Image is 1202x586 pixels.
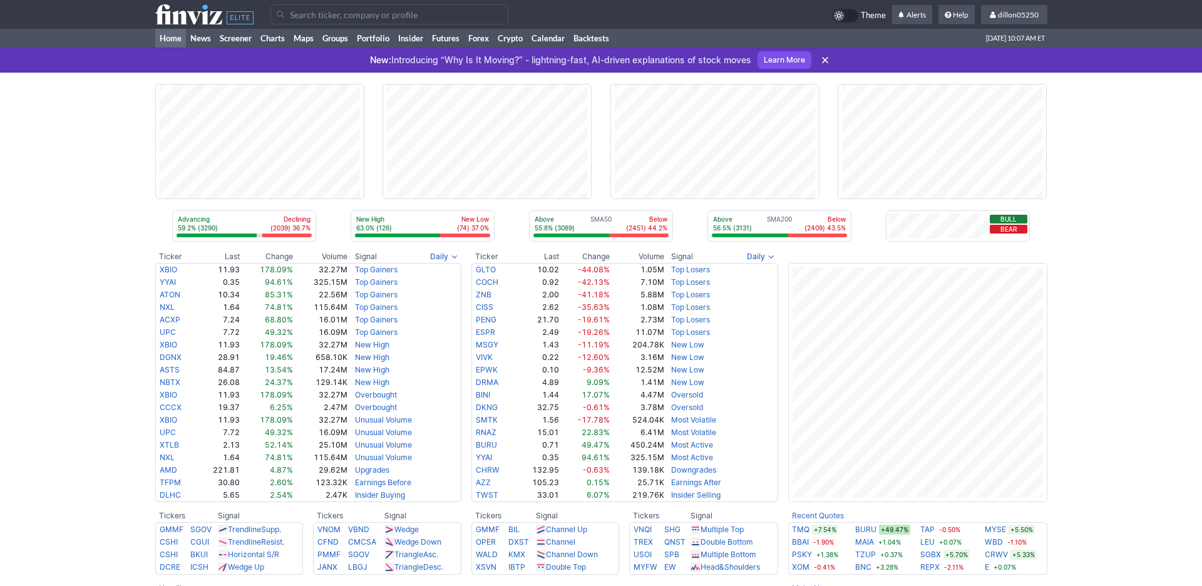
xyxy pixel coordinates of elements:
[423,550,438,559] span: Asc.
[610,351,664,364] td: 3.16M
[476,562,496,572] a: XSVN
[160,352,182,362] a: DGNX
[317,525,341,534] a: VNOM
[228,562,264,572] a: Wedge Up
[578,315,610,324] span: -19.61%
[265,315,293,324] span: 68.80%
[265,378,293,387] span: 24.37%
[998,10,1039,19] span: dillon05250
[671,428,716,437] a: Most Volatile
[671,252,693,262] span: Signal
[160,365,180,374] a: ASTS
[294,439,348,451] td: 25.10M
[160,327,176,337] a: UPC
[355,252,377,262] span: Signal
[294,339,348,351] td: 32.27M
[160,277,176,287] a: YYAI
[985,523,1006,536] a: MYSE
[215,29,256,48] a: Screener
[664,550,679,559] a: SPB
[516,364,560,376] td: 0.10
[260,265,293,274] span: 178.09%
[610,289,664,301] td: 5.88M
[990,215,1027,224] button: Bull
[804,215,846,224] p: Below
[516,326,560,339] td: 2.49
[160,340,177,349] a: XBIO
[160,265,177,274] a: XBIO
[352,29,394,48] a: Portfolio
[508,537,529,547] a: DXST
[671,478,721,487] a: Earnings After
[516,339,560,351] td: 1.43
[197,439,240,451] td: 2.13
[634,537,653,547] a: TREX
[423,562,443,572] span: Desc.
[197,326,240,339] td: 7.72
[355,440,412,450] a: Unusual Volume
[508,562,525,572] a: IBTP
[289,29,318,48] a: Maps
[394,29,428,48] a: Insider
[476,378,498,387] a: DRMA
[355,302,398,312] a: Top Gainers
[582,440,610,450] span: 49.47%
[508,550,525,559] a: KMX
[476,365,498,374] a: EPWK
[294,351,348,364] td: 658.10K
[197,301,240,314] td: 1.64
[317,537,339,547] a: CFND
[516,250,560,263] th: Last
[355,453,412,462] a: Unusual Volume
[671,290,710,299] a: Top Losers
[476,453,492,462] a: YYAI
[394,562,443,572] a: TriangleDesc.
[671,340,704,349] a: New Low
[712,215,847,234] div: SMA200
[294,301,348,314] td: 115.64M
[318,29,352,48] a: Groups
[394,537,441,547] a: Wedge Down
[920,536,935,548] a: LEU
[516,351,560,364] td: 0.22
[792,548,812,561] a: PSKY
[197,414,240,426] td: 11.93
[516,314,560,326] td: 21.70
[634,525,652,534] a: VNQI
[671,302,710,312] a: Top Losers
[294,364,348,376] td: 17.24M
[260,415,293,424] span: 178.09%
[508,525,520,534] a: BIL
[578,302,610,312] span: -35.63%
[190,550,208,559] a: BKUI
[476,340,498,349] a: MSGY
[516,451,560,464] td: 0.35
[256,29,289,48] a: Charts
[701,537,753,547] a: Double Bottom
[582,428,610,437] span: 22.83%
[610,364,664,376] td: 12.52M
[178,215,218,224] p: Advancing
[546,537,575,547] a: Channel
[560,250,611,263] th: Change
[626,224,667,232] p: (2451) 44.2%
[920,523,935,536] a: TAP
[270,403,293,412] span: 6.25%
[583,365,610,374] span: -9.36%
[160,390,177,399] a: XBIO
[160,490,181,500] a: DLHC
[476,327,495,337] a: ESPR
[476,352,493,362] a: VIVK
[476,478,491,487] a: AZZ
[370,54,391,65] span: New:
[265,290,293,299] span: 85.31%
[228,537,284,547] a: TrendlineResist.
[476,415,498,424] a: SMTK
[160,478,181,487] a: TFPM
[792,511,844,520] a: Recent Quotes
[476,315,496,324] a: PENG
[516,426,560,439] td: 15.01
[348,525,369,534] a: VBND
[546,525,587,534] a: Channel Up
[294,376,348,389] td: 129.14K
